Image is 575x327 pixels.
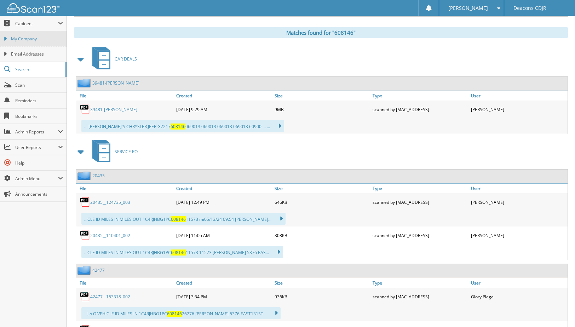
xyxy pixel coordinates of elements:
[174,278,273,288] a: Created
[371,289,469,304] div: scanned by [MAC_ADDRESS]
[371,195,469,209] div: scanned by [MAC_ADDRESS]
[174,195,273,209] div: [DATE] 12:49 PM
[115,56,137,62] span: CAR DEALS
[371,228,469,242] div: scanned by [MAC_ADDRESS]
[80,230,90,241] img: PDF.png
[90,107,137,113] a: 39481-[PERSON_NAME]
[76,91,174,101] a: File
[469,91,568,101] a: User
[174,102,273,116] div: [DATE] 9:29 AM
[90,233,130,239] a: 20435__110401_002
[15,191,63,197] span: Announcements
[273,195,371,209] div: 646KB
[15,176,58,182] span: Admin Menu
[371,91,469,101] a: Type
[174,184,273,193] a: Created
[15,98,63,104] span: Reminders
[80,291,90,302] img: PDF.png
[74,27,568,38] div: Matches found for "608146"
[80,104,90,115] img: PDF.png
[15,67,62,73] span: Search
[273,91,371,101] a: Size
[469,278,568,288] a: User
[81,213,286,225] div: ...CLE ID MILES IN MILES OUT 1C4RJHBG1PC 11573 mi05/13/24 09:54 [PERSON_NAME]...
[273,228,371,242] div: 308KB
[77,266,92,275] img: folder2.png
[273,289,371,304] div: 936KB
[171,249,186,256] span: 608146
[469,228,568,242] div: [PERSON_NAME]
[88,45,137,73] a: CAR DEALS
[15,129,58,135] span: Admin Reports
[171,216,186,222] span: 608146
[81,246,283,258] div: ...CLE ID MILES IN MILES OUT 1C4RJHBG1PC 11573 11573 [PERSON_NAME] 5376 EAS...
[92,173,105,179] a: 20435
[540,293,575,327] iframe: Chat Widget
[92,267,105,273] a: 42477
[469,184,568,193] a: User
[81,307,281,319] div: ...J o O VEHICLE ID MILES IN 1C4RJHBG1PC 26276 [PERSON_NAME] 5376 EAST131ST...
[15,160,63,166] span: Help
[7,3,60,13] img: scan123-logo-white.svg
[115,149,138,155] span: SERVICE RO
[92,80,139,86] a: 39481-[PERSON_NAME]
[76,278,174,288] a: File
[273,184,371,193] a: Size
[15,113,63,119] span: Bookmarks
[88,138,138,166] a: SERVICE RO
[469,289,568,304] div: Glory Plaga
[371,184,469,193] a: Type
[80,197,90,207] img: PDF.png
[15,144,58,150] span: User Reports
[513,6,546,10] span: Deacons CDJR
[174,228,273,242] div: [DATE] 11:05 AM
[90,199,130,205] a: 20435__124735_003
[90,294,130,300] a: 42477__153318_002
[273,102,371,116] div: 9MB
[76,184,174,193] a: File
[171,124,185,130] span: 608146
[469,102,568,116] div: [PERSON_NAME]
[371,102,469,116] div: scanned by [MAC_ADDRESS]
[371,278,469,288] a: Type
[469,195,568,209] div: [PERSON_NAME]
[174,91,273,101] a: Created
[273,278,371,288] a: Size
[11,36,63,42] span: My Company
[77,79,92,87] img: folder2.png
[174,289,273,304] div: [DATE] 3:34 PM
[77,171,92,180] img: folder2.png
[11,51,63,57] span: Email Addresses
[15,82,63,88] span: Scan
[81,120,284,132] div: ... [PERSON_NAME]'S CHRYSLER JEEP G7217 069013 069013 069013 069013 60900 ... ...
[167,311,182,317] span: 608146
[15,21,58,27] span: Cabinets
[448,6,488,10] span: [PERSON_NAME]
